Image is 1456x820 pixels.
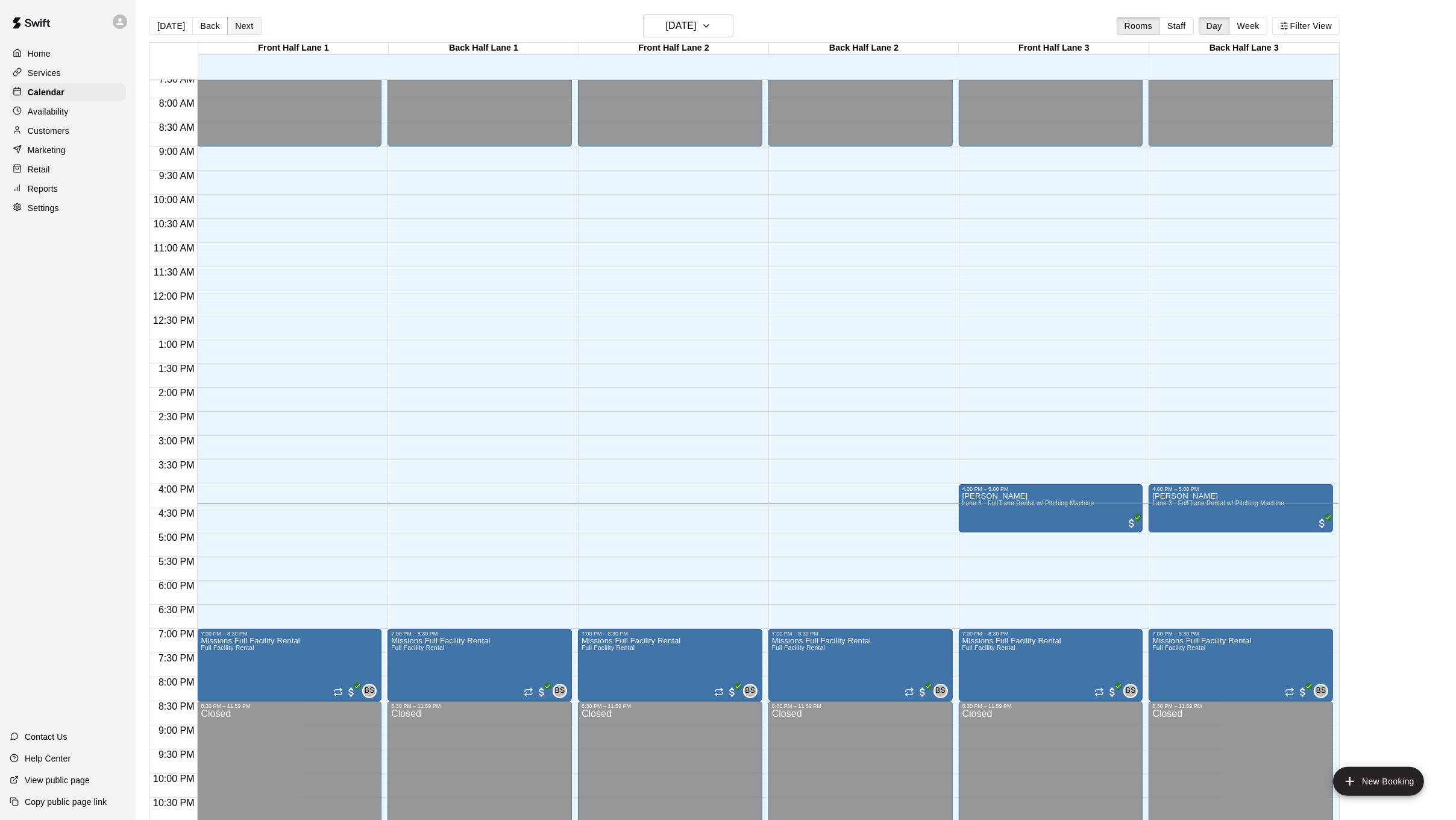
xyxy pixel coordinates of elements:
span: 5:00 PM [155,532,198,543]
span: 9:00 AM [156,147,198,157]
div: Services [10,64,126,82]
button: Next [227,17,261,35]
span: Full Facility Rental [772,645,825,651]
a: Marketing [10,141,126,159]
div: Retail [10,160,126,178]
span: 3:30 PM [155,460,198,470]
div: 8:30 PM – 11:59 PM [582,703,759,709]
span: BS [1126,685,1136,697]
span: 10:00 PM [150,774,197,784]
div: 7:00 PM – 8:30 PM [962,631,1140,637]
span: BS [935,685,946,697]
span: 10:00 AM [151,195,198,205]
div: Brad Sullivan [1314,684,1328,698]
p: Calendar [28,86,64,98]
a: Availability [10,102,126,121]
span: All customers have paid [536,686,548,698]
div: 7:00 PM – 8:30 PM [391,631,568,637]
span: 11:30 AM [151,267,198,277]
p: Settings [28,202,59,214]
div: Back Half Lane 1 [389,43,579,54]
span: 1:30 PM [155,364,198,374]
span: Full Facility Rental [391,645,444,651]
a: Reports [10,180,126,198]
span: 3:00 PM [155,436,198,446]
div: Front Half Lane 1 [198,43,388,54]
div: 7:00 PM – 8:30 PM: Missions Full Facility Rental [578,629,762,701]
span: All customers have paid [917,686,929,698]
div: Brad Sullivan [934,684,948,698]
span: Full Facility Rental [201,645,254,651]
span: Full Facility Rental [962,645,1015,651]
span: All customers have paid [345,686,357,698]
div: 7:00 PM – 8:30 PM: Missions Full Facility Rental [388,629,572,701]
button: Staff [1159,17,1194,35]
span: 9:30 PM [155,749,198,760]
div: 4:00 PM – 5:00 PM: David Hesting [1149,484,1333,532]
span: All customers have paid [726,686,738,698]
div: Front Half Lane 2 [579,43,768,54]
span: 7:30 PM [155,653,198,663]
a: Calendar [10,83,126,101]
div: Back Half Lane 2 [769,43,959,54]
div: 8:30 PM – 11:59 PM [391,703,568,709]
span: 4:30 PM [155,508,198,519]
span: Brad Sullivan [557,684,567,698]
a: Settings [10,199,126,217]
p: Contact Us [25,731,67,743]
span: 6:00 PM [155,581,198,591]
span: BS [555,685,565,697]
div: 7:00 PM – 8:30 PM [582,631,759,637]
h6: [DATE] [666,17,697,34]
span: 8:00 PM [155,677,198,687]
button: add [1333,767,1424,796]
span: 10:30 PM [150,798,197,808]
div: 7:00 PM – 8:30 PM: Missions Full Facility Rental [197,629,381,701]
div: 7:00 PM – 8:30 PM [1152,631,1329,637]
p: View public page [25,774,90,786]
div: 8:30 PM – 11:59 PM [772,703,949,709]
button: Week [1229,17,1267,35]
div: 8:30 PM – 11:59 PM [962,703,1140,709]
div: 7:00 PM – 8:30 PM: Missions Full Facility Rental [959,629,1143,701]
button: [DATE] [149,17,193,35]
div: Brad Sullivan [362,684,377,698]
span: Recurring event [905,687,914,697]
span: 8:30 AM [156,122,198,133]
p: Services [28,67,61,79]
span: Full Facility Rental [582,645,635,651]
span: BS [745,685,755,697]
span: 9:00 PM [155,725,198,736]
span: Brad Sullivan [367,684,377,698]
button: Rooms [1117,17,1160,35]
span: 11:00 AM [151,243,198,253]
p: Availability [28,106,69,118]
div: 4:00 PM – 5:00 PM [962,486,1140,492]
p: Home [28,48,51,60]
span: BS [1316,685,1326,697]
span: Recurring event [333,687,343,697]
div: 8:30 PM – 11:59 PM [1152,703,1329,709]
span: Full Facility Rental [1152,645,1205,651]
span: 12:30 PM [150,315,197,326]
span: Brad Sullivan [938,684,948,698]
span: Brad Sullivan [748,684,758,698]
span: 6:30 PM [155,605,198,615]
div: Brad Sullivan [1123,684,1138,698]
span: 4:00 PM [155,484,198,494]
div: Home [10,45,126,63]
a: Customers [10,122,126,140]
span: Brad Sullivan [1319,684,1328,698]
span: 10:30 AM [151,219,198,229]
span: Brad Sullivan [1128,684,1138,698]
div: 7:00 PM – 8:30 PM [201,631,378,637]
span: 2:00 PM [155,388,198,398]
div: Back Half Lane 3 [1149,43,1339,54]
span: Recurring event [1285,687,1294,697]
